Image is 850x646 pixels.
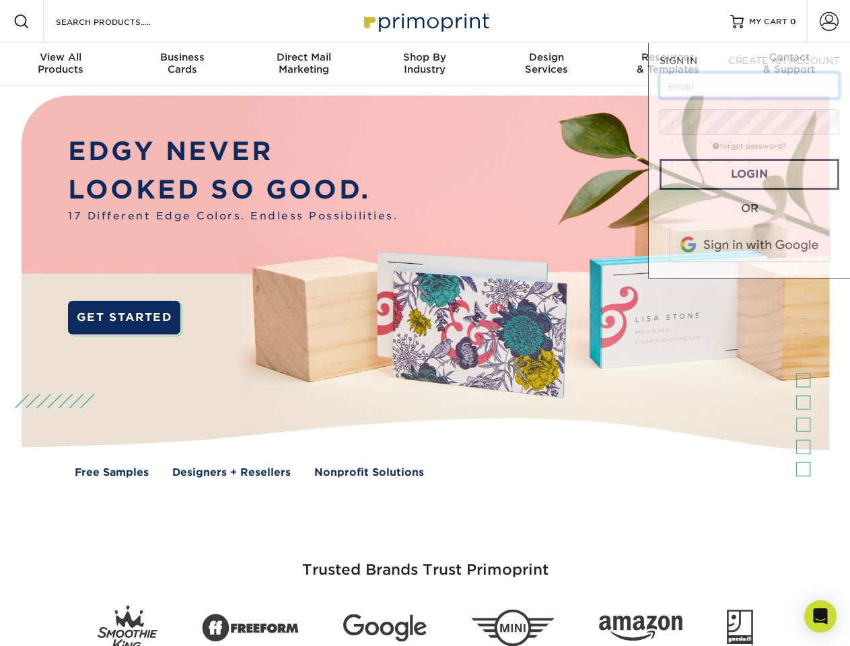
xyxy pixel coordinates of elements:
[121,51,242,63] span: Business
[364,51,485,63] span: Shop By
[68,133,398,171] p: EDGY NEVER
[660,159,839,190] a: Login
[607,51,728,63] span: Resources
[749,16,787,28] span: MY CART
[790,17,796,26] span: 0
[486,51,607,63] span: Design
[243,43,364,86] a: Direct MailMarketing
[486,43,607,86] a: DesignServices
[243,51,364,75] div: Marketing
[660,201,839,217] div: OR
[660,73,839,98] input: Email
[121,43,242,86] a: BusinessCards
[172,465,291,480] a: Designers + Resellers
[364,43,485,86] a: Shop ByIndustry
[243,51,364,63] span: Direct Mail
[314,465,424,480] a: Nonprofit Solutions
[3,605,114,641] iframe: Google Customer Reviews
[68,171,398,209] p: LOOKED SO GOOD.
[32,529,819,595] h3: Trusted Brands Trust Primoprint
[121,51,242,75] div: Cards
[607,43,728,86] a: Resources& Templates
[599,616,682,641] img: Amazon
[728,55,839,66] span: CREATE AN ACCOUNT
[68,209,398,224] span: 17 Different Edge Colors. Endless Possibilities.
[804,600,837,633] div: Open Intercom Messenger
[713,142,786,151] a: forgot password?
[75,465,149,480] a: Free Samples
[727,610,753,646] img: Goodwill
[364,51,485,75] div: Industry
[68,301,180,334] a: GET STARTED
[343,614,427,642] img: Google
[358,7,493,36] img: Primoprint
[660,55,697,66] span: SIGN IN
[607,51,728,75] div: & Templates
[55,13,186,30] input: SEARCH PRODUCTS.....
[486,51,607,75] div: Services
